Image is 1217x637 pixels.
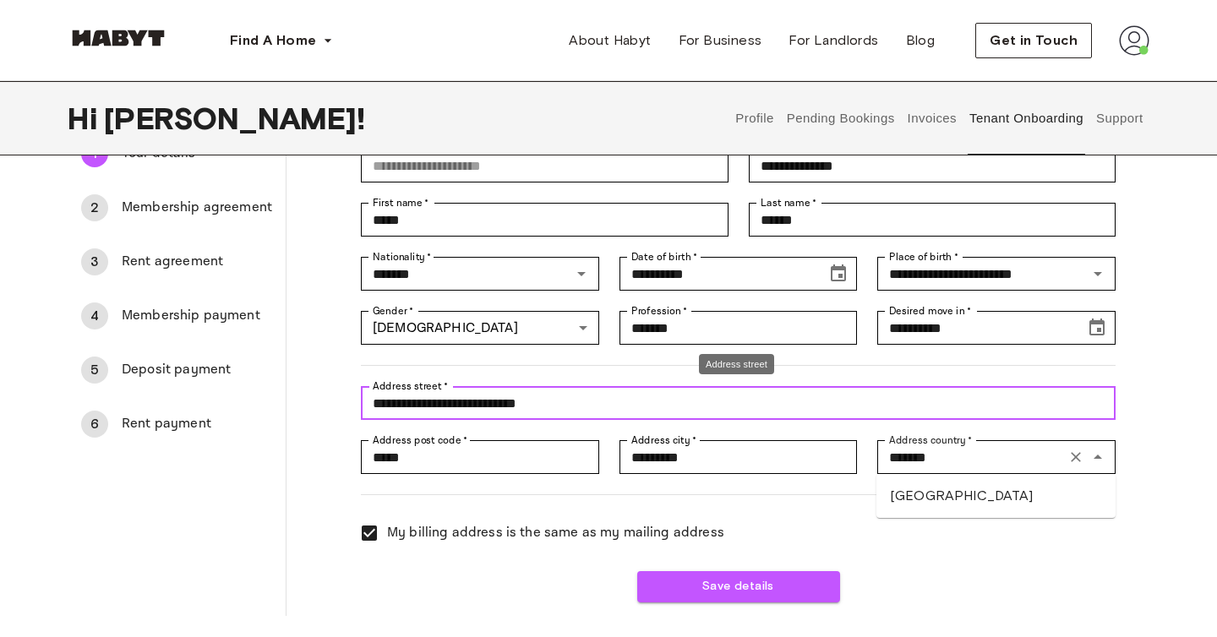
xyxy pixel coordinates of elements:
[699,354,774,375] div: Address street
[373,303,413,318] label: Gender
[631,303,688,318] label: Profession
[361,440,599,474] div: Address post code
[68,188,286,228] div: 2Membership agreement
[968,81,1086,155] button: Tenant Onboarding
[81,194,108,221] div: 2
[821,257,855,291] button: Choose date, selected date is Oct 4, 2001
[68,296,286,336] div: 4Membership payment
[104,101,365,136] span: [PERSON_NAME] !
[1086,445,1110,469] button: Close
[619,311,858,345] div: Profession
[81,357,108,384] div: 5
[81,302,108,329] div: 4
[889,303,971,318] label: Desired move in
[889,249,958,264] label: Place of birth
[81,248,108,275] div: 3
[216,24,347,57] button: Find A Home
[361,149,728,182] div: Email address
[1086,262,1110,286] button: Open
[876,481,1116,511] li: [GEOGRAPHIC_DATA]
[749,149,1116,182] div: Phone
[555,24,664,57] a: About Habyt
[679,30,762,51] span: For Business
[729,81,1149,155] div: user profile tabs
[68,404,286,444] div: 6Rent payment
[361,311,599,345] div: [DEMOGRAPHIC_DATA]
[373,195,429,210] label: First name
[889,433,973,448] label: Address country
[637,571,840,602] button: Save details
[373,433,467,448] label: Address post code
[122,198,272,218] span: Membership agreement
[784,81,897,155] button: Pending Bookings
[122,252,272,272] span: Rent agreement
[68,101,104,136] span: Hi
[122,360,272,380] span: Deposit payment
[990,30,1078,51] span: Get in Touch
[1064,445,1088,469] button: Clear
[1080,311,1114,345] button: Choose date, selected date is Sep 29, 2025
[749,203,1116,237] div: Last name
[789,30,878,51] span: For Landlords
[775,24,892,57] a: For Landlords
[68,30,169,46] img: Habyt
[68,242,286,282] div: 3Rent agreement
[361,386,1116,420] div: Address street
[373,378,449,394] label: Address street
[81,411,108,438] div: 6
[1119,25,1149,56] img: avatar
[631,433,696,448] label: Address city
[373,249,432,264] label: Nationality
[122,414,272,434] span: Rent payment
[387,523,724,543] span: My billing address is the same as my mailing address
[68,350,286,390] div: 5Deposit payment
[569,30,651,51] span: About Habyt
[905,81,958,155] button: Invoices
[361,203,728,237] div: First name
[761,195,817,210] label: Last name
[122,306,272,326] span: Membership payment
[570,262,593,286] button: Open
[892,24,949,57] a: Blog
[906,30,936,51] span: Blog
[734,81,777,155] button: Profile
[1094,81,1145,155] button: Support
[631,249,697,264] label: Date of birth
[665,24,776,57] a: For Business
[975,23,1092,58] button: Get in Touch
[619,440,858,474] div: Address city
[230,30,316,51] span: Find A Home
